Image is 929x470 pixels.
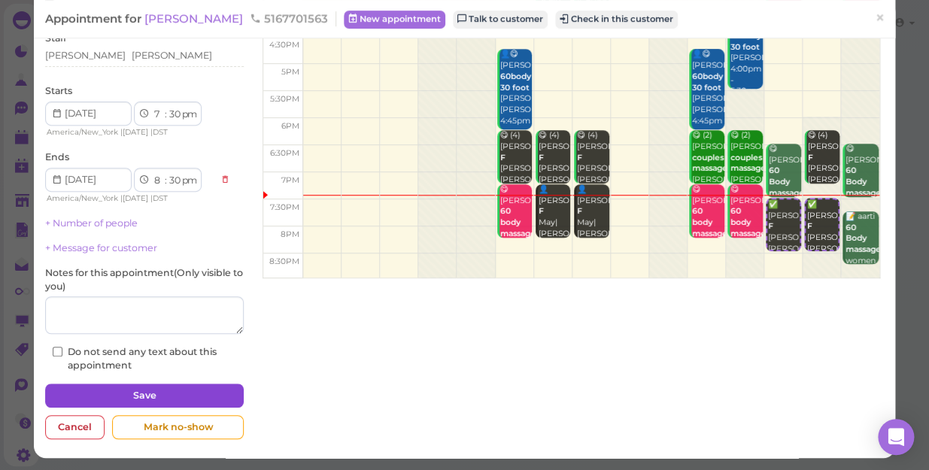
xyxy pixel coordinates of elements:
div: 😋 (4) [PERSON_NAME] [PERSON_NAME]|May|[PERSON_NAME]|[PERSON_NAME] 6:15pm - 7:15pm [499,130,533,229]
div: 😋 (2) [PERSON_NAME] [PERSON_NAME] |[PERSON_NAME] 6:15pm - 7:15pm [730,130,763,241]
b: couples massage [692,153,727,174]
div: 😋 (4) [PERSON_NAME] [PERSON_NAME]|May|[PERSON_NAME]|[PERSON_NAME] 6:15pm - 7:15pm [538,130,571,229]
div: Appointment for [45,11,336,26]
b: 60 body massage in the cave [692,206,727,260]
div: ✅ [PERSON_NAME] [PERSON_NAME]|[PERSON_NAME] 7:30pm - 8:30pm [806,199,838,288]
div: Open Intercom Messenger [878,419,914,455]
b: 60body 30 foot [692,71,723,92]
a: + Number of people [45,217,138,229]
a: [PERSON_NAME] [144,11,246,26]
span: 7pm [281,175,299,185]
div: ✅ [PERSON_NAME] [PERSON_NAME]|[PERSON_NAME] 7:30pm - 8:30pm [767,199,800,288]
b: 60 Body massage [846,223,881,254]
div: 😋 [PERSON_NAME] Coco|[PERSON_NAME] 6:30pm - 7:30pm [768,144,801,254]
b: F [577,153,582,162]
b: 60 body massage in the cave [730,206,766,260]
b: F [807,153,812,162]
span: 8:30pm [269,256,299,266]
span: America/New_York [47,193,118,203]
div: 👤[PERSON_NAME] May|[PERSON_NAME] 7:15pm - 8:15pm [576,184,609,273]
b: F [768,221,773,231]
div: 👤[PERSON_NAME] May|[PERSON_NAME] 7:15pm - 8:15pm [538,184,571,273]
div: 😋 [PERSON_NAME] [PERSON_NAME] |[PERSON_NAME] 7:15pm - 8:15pm [691,184,724,328]
b: F [539,206,544,216]
div: | | [45,192,213,205]
b: F [577,206,582,216]
b: 60body 30 foot [730,31,761,52]
div: 😋 (4) [PERSON_NAME] [PERSON_NAME]|May|[PERSON_NAME]|[PERSON_NAME] 6:15pm - 7:15pm [576,130,609,229]
span: America/New_York [47,127,118,137]
a: × [866,1,894,36]
span: 4:30pm [269,40,299,50]
div: 👤😋 [PERSON_NAME] [PERSON_NAME]|[PERSON_NAME] 4:45pm - 6:15pm [691,49,724,148]
span: 6:30pm [270,148,299,158]
span: [DATE] [123,193,148,203]
div: [PERSON_NAME] [132,49,212,62]
b: 60 Body massage [769,165,804,197]
span: DST [153,127,168,137]
input: Do not send any text about this appointment [53,347,62,356]
b: 60 Body massage [846,165,881,197]
span: 5:30pm [270,94,299,104]
b: F [806,221,812,231]
div: Cancel [45,415,105,439]
div: 😋 (2) [PERSON_NAME] [PERSON_NAME] |[PERSON_NAME] 6:15pm - 7:15pm [691,130,724,241]
a: New appointment [344,11,445,29]
div: 👤😋 [PERSON_NAME] [PERSON_NAME]|[PERSON_NAME] 4:45pm - 6:15pm [499,49,533,148]
button: Check in this customer [555,11,678,29]
a: + Message for customer [45,242,157,253]
b: couples massage [730,153,766,174]
div: 😋 [PERSON_NAME] [PERSON_NAME] 7:15pm - 8:15pm [499,184,533,306]
span: DST [153,193,168,203]
b: 60body 30 foot [500,71,531,92]
div: 😋 [PERSON_NAME] [PERSON_NAME] |[PERSON_NAME] 7:15pm - 8:15pm [730,184,763,328]
span: 5pm [281,67,299,77]
a: Talk to customer [453,11,548,29]
span: 5167701563 [250,11,328,26]
span: 6pm [281,121,299,131]
div: 😋 5167802437 [PERSON_NAME] 4:00pm - 5:30pm [730,9,763,98]
label: Starts [45,84,72,98]
div: | | [45,126,213,139]
label: Notes for this appointment ( Only visible to you ) [45,266,244,293]
label: Ends [45,150,69,164]
label: Do not send any text about this appointment [53,345,236,372]
span: × [875,8,885,29]
div: 😋 (4) [PERSON_NAME] [PERSON_NAME]|May|[PERSON_NAME]|[PERSON_NAME] 6:15pm - 7:15pm [806,130,839,229]
span: [DATE] [123,127,148,137]
b: F [539,153,544,162]
span: 8pm [281,229,299,239]
button: Save [45,384,244,408]
b: 60 body massage in the cave [500,206,536,260]
div: 📝 aarti women Coco 7:45pm - 8:45pm [845,211,878,311]
div: 😋 [PERSON_NAME] Coco|[PERSON_NAME] 6:30pm - 7:30pm [845,144,878,254]
div: Mark no-show [112,415,244,439]
div: [PERSON_NAME] [45,49,126,62]
span: 7:30pm [270,202,299,212]
b: F [500,153,505,162]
